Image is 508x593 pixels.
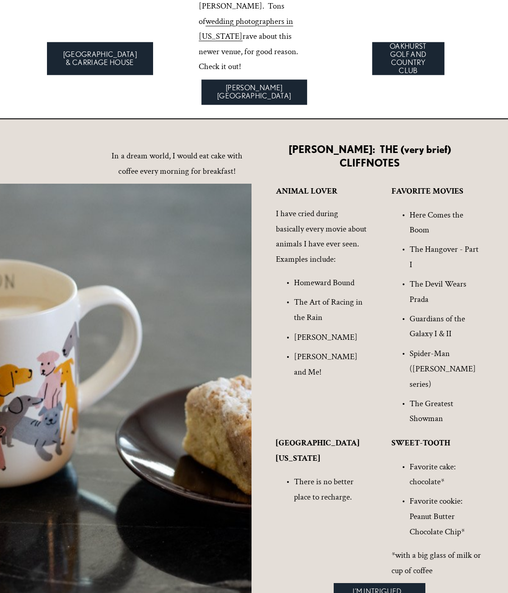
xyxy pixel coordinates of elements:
[410,242,483,272] p: The Hangover - Part I
[410,208,483,238] p: Here Comes the Boom
[410,311,483,342] p: Guardians of the Galaxy I & II
[201,79,307,104] a: [PERSON_NAME][GEOGRAPHIC_DATA]
[410,493,483,539] p: Favorite cookie: Peanut Butter Chocolate Chip*
[294,275,367,291] p: Homeward Bound
[294,474,367,504] p: There is no better place to recharge.
[410,459,483,489] p: Favorite cake: chocolate*
[391,437,450,448] strong: SWEET-TOOTH
[294,295,367,325] p: The Art of Racing in the Rain
[410,396,483,426] p: The Greatest Showman
[199,16,293,42] a: wedding photographers in [US_STATE]
[103,148,252,179] p: In a dream world, I would eat cake with coffee every morning for breakfast!
[410,277,483,307] p: The Devil Wears Prada
[276,437,359,463] strong: [GEOGRAPHIC_DATA][US_STATE]
[294,329,367,345] p: [PERSON_NAME]
[372,42,444,74] a: OAKHURST GOLF AND COUNTRY CLUB
[391,185,463,197] strong: FAVORITE MOVIES
[47,42,153,74] a: [GEOGRAPHIC_DATA] & CARRIAGE HOUSE
[410,346,483,391] p: Spider-Man ([PERSON_NAME] series)
[288,143,453,168] strong: [PERSON_NAME]: THE (very brief) CLIFFNOTES
[276,185,337,197] strong: ANIMAL LOVER
[294,349,367,379] p: [PERSON_NAME] and Me!
[276,206,367,267] p: I have cried during basically every movie about animals I have ever seen. Examples include:
[391,547,483,578] p: *with a big glass of milk or cup of coffee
